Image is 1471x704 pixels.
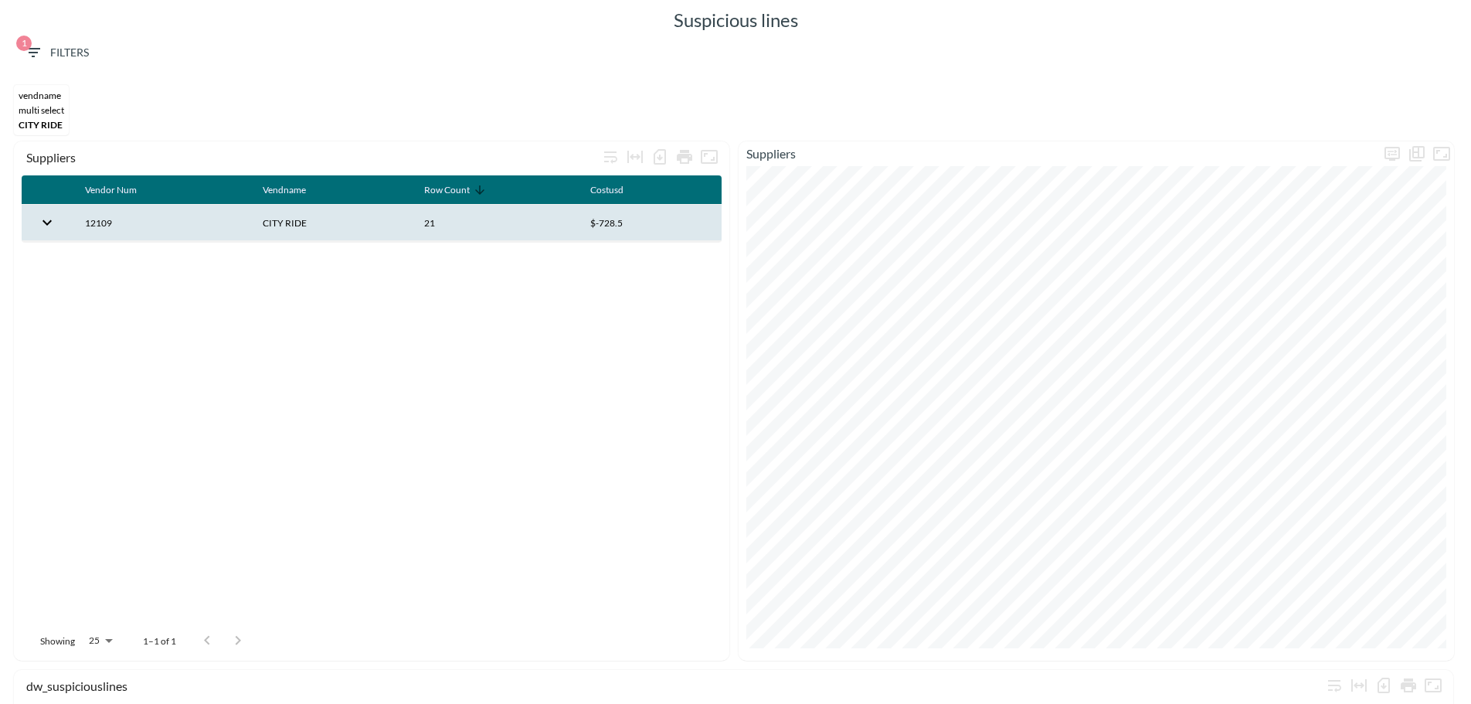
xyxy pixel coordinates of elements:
th: $-728.5 [578,205,722,241]
div: vendname [19,90,64,101]
div: Wrap text [598,145,623,169]
p: 1–1 of 1 [143,634,176,648]
div: Vendname [263,181,306,199]
div: dw_suspiciouslines [26,678,1322,693]
div: Print [1396,673,1421,698]
button: expand row [34,209,60,236]
th: 21 [412,205,578,241]
div: Toggle table layout between fixed and auto (default: auto) [1347,673,1371,698]
p: Suppliers [739,145,1380,163]
span: 1 [16,36,32,51]
button: Fullscreen [697,145,722,169]
div: Toggle table layout between fixed and auto (default: auto) [623,145,647,169]
div: Suppliers [26,150,598,165]
div: Show chart as table [1405,141,1429,166]
p: Showing [40,634,75,648]
th: CITY RIDE [250,205,413,241]
div: MULTI SELECT [19,104,64,116]
span: Vendname [263,181,326,199]
button: more [1380,141,1405,166]
span: Filters [24,43,89,63]
button: Fullscreen [1429,141,1454,166]
button: 1Filters [18,39,95,67]
div: Vendor Num [85,181,137,199]
h5: Suspicious lines [674,8,798,32]
div: 25 [81,631,118,651]
button: Fullscreen [1421,673,1446,698]
div: Costusd [590,181,623,199]
th: 12109 [73,205,250,241]
span: CITY RIDE [19,119,63,131]
div: Number of rows selected for download: 1 [647,145,672,169]
div: Wrap text [1322,673,1347,698]
span: Row Count [424,181,490,199]
span: Display settings [1380,141,1405,166]
div: Number of rows selected for download: 21 [1371,673,1396,698]
div: Row Count [424,181,470,199]
span: Costusd [590,181,644,199]
div: Print [672,145,697,169]
span: Vendor Num [85,181,157,199]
